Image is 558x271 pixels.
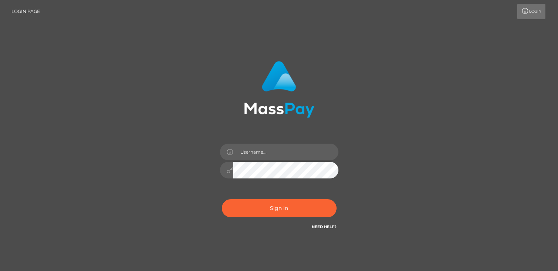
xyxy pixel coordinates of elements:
[517,4,545,19] a: Login
[312,224,337,229] a: Need Help?
[11,4,40,19] a: Login Page
[244,61,314,118] img: MassPay Login
[222,199,337,217] button: Sign in
[233,144,338,160] input: Username...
